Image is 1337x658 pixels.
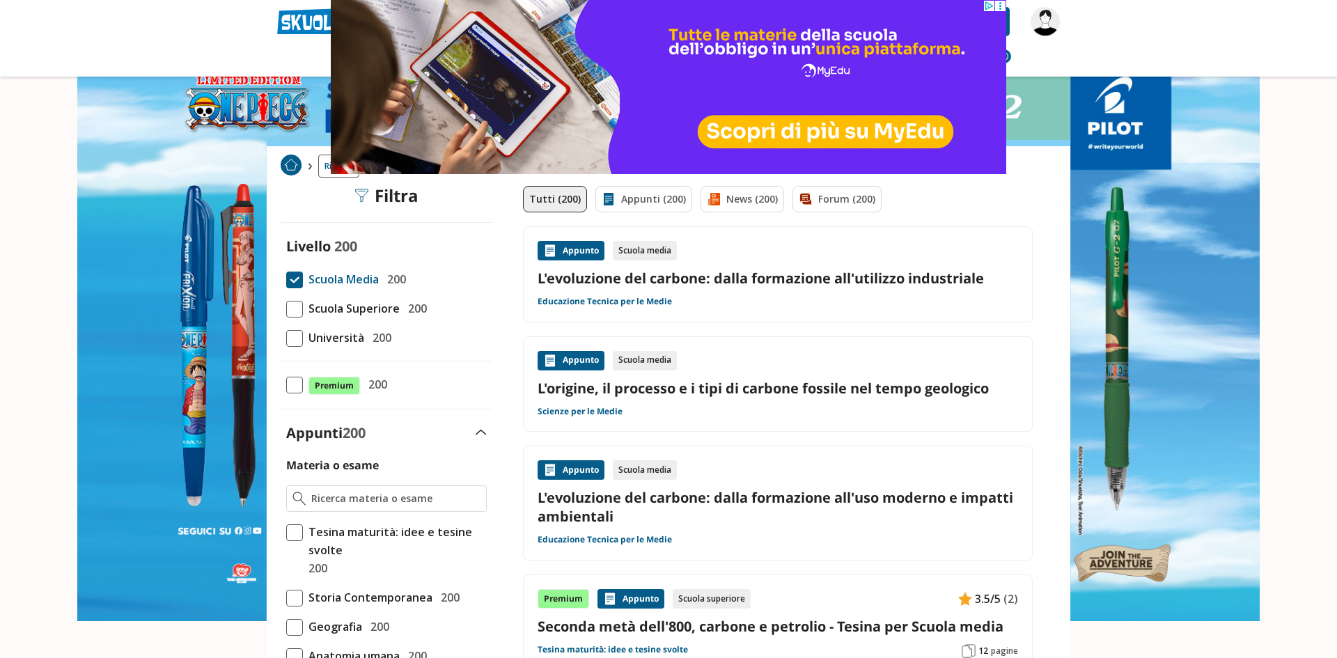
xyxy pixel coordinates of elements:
[303,299,400,318] span: Scuola Superiore
[673,589,751,609] div: Scuola superiore
[1031,7,1060,36] img: francesca.bistro
[543,354,557,368] img: Appunti contenuto
[595,186,692,212] a: Appunti (200)
[1003,590,1018,608] span: (2)
[975,590,1001,608] span: 3.5/5
[281,155,302,178] a: Home
[538,406,623,417] a: Scienze per le Medie
[602,192,616,206] img: Appunti filtro contenuto
[303,588,432,606] span: Storia Contemporanea
[538,460,604,480] div: Appunto
[603,592,617,606] img: Appunti contenuto
[343,423,366,442] span: 200
[543,463,557,477] img: Appunti contenuto
[281,155,302,175] img: Home
[303,523,487,559] span: Tesina maturità: idee e tesine svolte
[958,592,972,606] img: Appunti contenuto
[476,430,487,435] img: Apri e chiudi sezione
[991,645,1018,657] span: pagine
[523,186,587,212] a: Tutti (200)
[355,189,369,203] img: Filtra filtri mobile
[538,379,1018,398] a: L'origine, il processo e i tipi di carbone fossile nel tempo geologico
[382,270,406,288] span: 200
[303,618,362,636] span: Geografia
[292,492,306,506] img: Ricerca materia o esame
[286,237,331,256] label: Livello
[978,645,988,657] span: 12
[402,299,427,318] span: 200
[538,296,672,307] a: Educazione Tecnica per le Medie
[597,589,664,609] div: Appunto
[365,618,389,636] span: 200
[613,241,677,260] div: Scuola media
[355,186,419,205] div: Filtra
[334,237,357,256] span: 200
[538,617,1018,636] a: Seconda metà dell'800, carbone e petrolio - Tesina per Scuola media
[613,460,677,480] div: Scuola media
[962,644,976,658] img: Pagine
[367,329,391,347] span: 200
[303,329,364,347] span: Università
[538,351,604,370] div: Appunto
[799,192,813,206] img: Forum filtro contenuto
[318,155,359,178] a: Ricerca
[303,270,379,288] span: Scuola Media
[701,186,784,212] a: News (200)
[286,423,366,442] label: Appunti
[543,244,557,258] img: Appunti contenuto
[613,351,677,370] div: Scuola media
[538,269,1018,288] a: L'evoluzione del carbone: dalla formazione all'utilizzo industriale
[538,534,672,545] a: Educazione Tecnica per le Medie
[435,588,460,606] span: 200
[311,492,480,506] input: Ricerca materia o esame
[707,192,721,206] img: News filtro contenuto
[303,559,327,577] span: 200
[538,589,589,609] div: Premium
[286,457,379,473] label: Materia o esame
[363,375,387,393] span: 200
[538,644,688,655] a: Tesina maturità: idee e tesine svolte
[308,377,360,395] span: Premium
[538,488,1018,526] a: L'evoluzione del carbone: dalla formazione all'uso moderno e impatti ambientali
[792,186,882,212] a: Forum (200)
[538,241,604,260] div: Appunto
